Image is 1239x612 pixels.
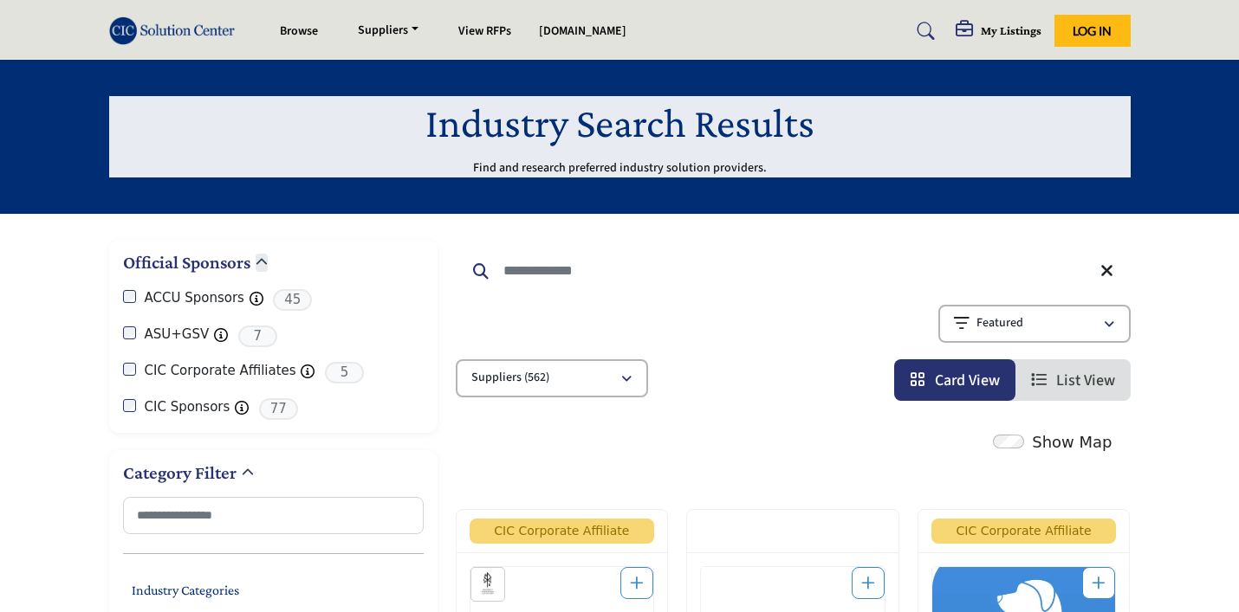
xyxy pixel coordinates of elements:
[259,398,298,420] span: 77
[931,519,1117,544] span: CIC Corporate Affiliate
[145,288,244,308] label: ACCU Sponsors
[109,16,244,45] img: Site Logo
[935,370,1000,391] span: Card View
[456,359,648,397] button: Suppliers (562)
[145,361,296,381] label: CIC Corporate Affiliates
[145,325,210,345] label: ASU+GSV
[325,362,364,383] span: 5
[456,250,1131,292] input: Search Keyword
[132,580,239,601] button: Industry Categories
[123,461,237,486] h2: Category Filter
[123,363,136,376] input: CIC Corporate Affiliates checkbox
[273,289,312,311] span: 45
[539,23,626,40] a: [DOMAIN_NAME]
[280,23,318,40] a: Browse
[123,326,136,339] input: ASU+GSV checkbox
[346,19,431,43] a: Suppliers
[956,21,1041,42] div: My Listings
[1015,359,1131,401] li: List View
[238,325,277,347] span: 7
[981,23,1041,38] h5: My Listings
[910,370,1000,391] a: View Card
[1054,15,1131,47] button: Log In
[123,250,250,275] h2: Official Sponsors
[900,17,946,45] a: Search
[470,519,655,544] span: CIC Corporate Affiliate
[1092,573,1106,595] a: Add To List
[1073,23,1112,38] span: Log In
[425,96,814,150] h1: Industry Search Results
[630,573,644,595] a: Add To List
[123,399,136,412] input: CIC Sponsors checkbox
[1056,370,1115,391] span: List View
[458,23,511,40] a: View RFPs
[476,572,500,596] img: ACCU Sponsors Badge Icon
[1032,430,1112,454] label: Show Map
[976,315,1023,332] p: Featured
[1031,370,1115,391] a: View List
[861,573,875,595] a: Add To List
[938,305,1131,343] button: Featured
[473,160,767,177] p: Find and research preferred industry solution providers.
[123,290,136,303] input: ACCU Sponsors checkbox
[894,359,1015,401] li: Card View
[123,497,424,534] input: Search Category
[145,397,230,417] label: CIC Sponsors
[471,370,549,387] p: Suppliers (562)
